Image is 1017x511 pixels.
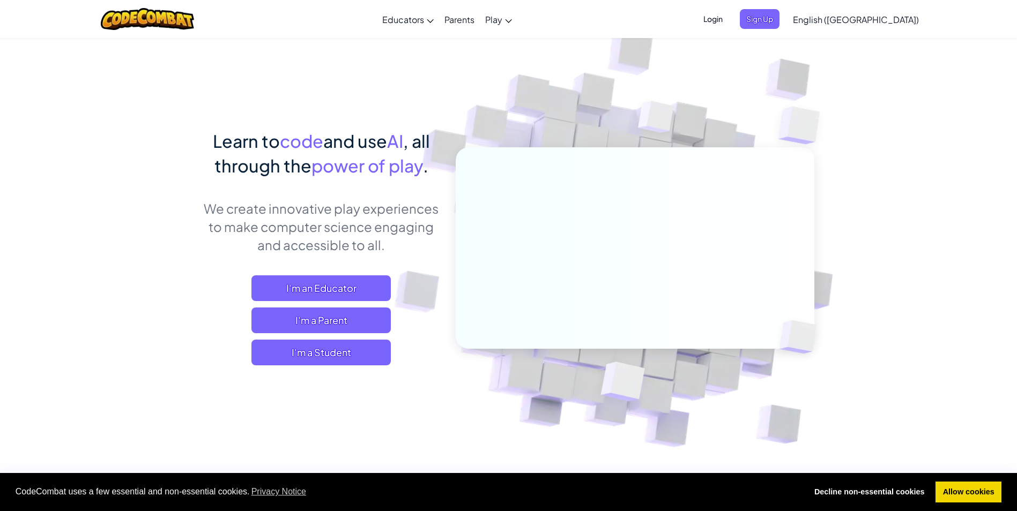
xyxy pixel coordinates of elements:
a: learn more about cookies [250,484,308,500]
img: Overlap cubes [618,80,695,160]
span: English ([GEOGRAPHIC_DATA]) [793,14,919,25]
a: I'm a Parent [251,307,391,333]
span: Play [485,14,502,25]
button: I'm a Student [251,340,391,365]
span: code [280,130,323,152]
a: Parents [439,5,480,34]
span: AI [387,130,403,152]
span: CodeCombat uses a few essential and non-essential cookies. [16,484,799,500]
a: deny cookies [807,482,932,503]
a: Educators [377,5,439,34]
a: I'm an Educator [251,275,391,301]
button: Sign Up [740,9,780,29]
a: allow cookies [936,482,1001,503]
img: Overlap cubes [574,339,670,428]
p: We create innovative play experiences to make computer science engaging and accessible to all. [203,199,440,254]
span: Educators [382,14,424,25]
span: Learn to [213,130,280,152]
span: . [423,155,428,176]
button: Login [697,9,729,29]
img: CodeCombat logo [101,8,195,30]
span: power of play [311,155,423,176]
span: and use [323,130,387,152]
a: English ([GEOGRAPHIC_DATA]) [788,5,924,34]
img: Overlap cubes [757,80,850,171]
img: Overlap cubes [761,298,842,376]
a: Play [480,5,517,34]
